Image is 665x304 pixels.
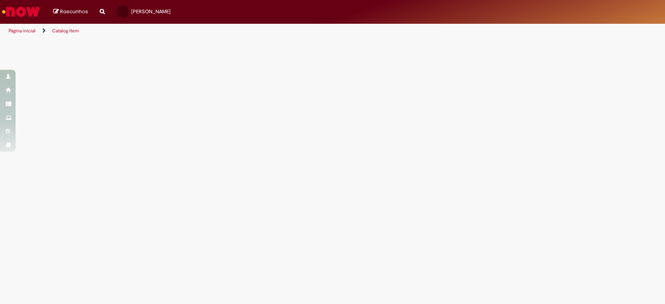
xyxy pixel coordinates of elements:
ul: Trilhas de página [6,24,437,38]
span: Rascunhos [60,8,88,15]
a: Catalog Item [52,28,79,34]
a: Página inicial [9,28,35,34]
img: ServiceNow [1,4,41,19]
span: [PERSON_NAME] [131,8,171,15]
a: Rascunhos [53,8,88,16]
